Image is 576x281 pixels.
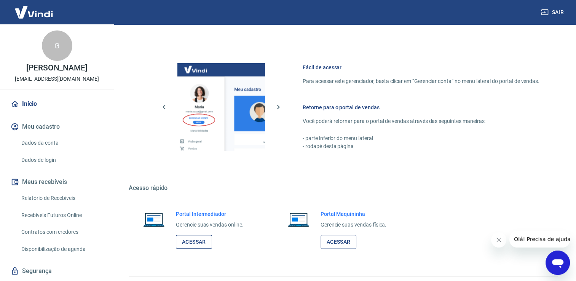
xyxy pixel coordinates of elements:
[5,5,64,11] span: Olá! Precisa de ajuda?
[9,263,105,279] a: Segurança
[9,0,59,24] img: Vindi
[509,231,570,247] iframe: Mensagem da empresa
[26,64,87,72] p: [PERSON_NAME]
[177,63,265,151] img: Imagem da dashboard mostrando o botão de gerenciar conta na sidebar no lado esquerdo
[15,75,99,83] p: [EMAIL_ADDRESS][DOMAIN_NAME]
[9,96,105,112] a: Início
[303,134,539,142] p: - parte inferior do menu lateral
[546,251,570,275] iframe: Botão para abrir a janela de mensagens
[138,210,170,228] img: Imagem de um notebook aberto
[18,224,105,240] a: Contratos com credores
[176,210,244,218] h6: Portal Intermediador
[129,184,558,192] h5: Acesso rápido
[42,30,72,61] div: G
[18,190,105,206] a: Relatório de Recebíveis
[303,77,539,85] p: Para acessar este gerenciador, basta clicar em “Gerenciar conta” no menu lateral do portal de ven...
[9,118,105,135] button: Meu cadastro
[321,235,357,249] a: Acessar
[18,208,105,223] a: Recebíveis Futuros Online
[9,174,105,190] button: Meus recebíveis
[176,235,212,249] a: Acessar
[303,104,539,111] h6: Retorne para o portal de vendas
[303,142,539,150] p: - rodapé desta página
[176,221,244,229] p: Gerencie suas vendas online.
[282,210,314,228] img: Imagem de um notebook aberto
[18,152,105,168] a: Dados de login
[18,241,105,257] a: Disponibilização de agenda
[303,64,539,71] h6: Fácil de acessar
[321,221,387,229] p: Gerencie suas vendas física.
[321,210,387,218] h6: Portal Maquininha
[491,232,506,247] iframe: Fechar mensagem
[303,117,539,125] p: Você poderá retornar para o portal de vendas através das seguintes maneiras:
[539,5,567,19] button: Sair
[18,135,105,151] a: Dados da conta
